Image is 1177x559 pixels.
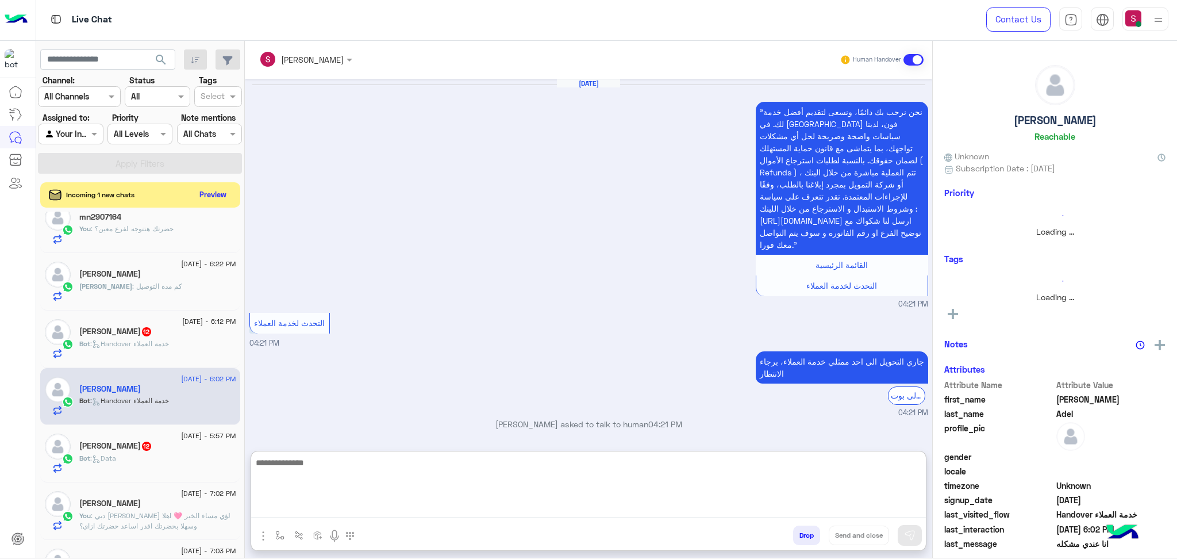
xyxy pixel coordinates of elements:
[1056,494,1166,506] span: 2025-07-13T11:38:08.053Z
[45,319,71,345] img: defaultAdmin.png
[72,12,112,28] p: Live Chat
[91,224,174,233] span: حضرتك هتتوجه لفرع معين؟
[1096,13,1109,26] img: tab
[49,12,63,26] img: tab
[1056,523,1166,535] span: 2025-09-14T15:02:08.763Z
[66,190,134,200] span: Incoming 1 new chats
[760,107,923,250] span: "نحن نرحب بك دائمًا، ونسعى لتقديم أفضل خدمة لك. في [GEOGRAPHIC_DATA] فون، لدينا سياسات واضحة وصري...
[1034,131,1075,141] h6: Reachable
[294,531,303,540] img: Trigger scenario
[1056,538,1166,550] span: انا عندي مشكله
[90,396,169,405] span: : Handover خدمة العملاء
[79,511,91,520] span: You
[1125,10,1141,26] img: userImage
[944,494,1054,506] span: signup_date
[1056,422,1085,451] img: defaultAdmin.png
[956,162,1055,174] span: Subscription Date : [DATE]
[79,384,141,394] h5: Mohamed Adel
[1056,508,1166,520] span: Handover خدمة العملاء
[256,529,270,543] img: send attachment
[290,526,309,545] button: Trigger scenario
[947,205,1163,225] div: loading...
[1056,480,1166,492] span: Unknown
[45,491,71,517] img: defaultAdmin.png
[43,74,75,86] label: Channel:
[986,7,1051,32] a: Contact Us
[1036,292,1074,302] span: Loading ...
[43,112,90,124] label: Assigned to:
[79,441,152,451] h5: Mahmoud Elshafey
[1059,7,1082,32] a: tab
[62,511,74,522] img: WhatsApp
[1151,13,1166,27] img: profile
[142,442,151,451] span: 12
[756,351,928,384] p: 14/9/2025, 4:21 PM
[195,186,232,203] button: Preview
[79,327,152,336] h5: Michael Youhana
[249,418,928,430] p: [PERSON_NAME] asked to talk to human
[199,90,225,105] div: Select
[38,153,242,174] button: Apply Filters
[1036,66,1075,105] img: defaultAdmin.png
[756,102,928,255] p: 14/9/2025, 4:21 PM
[345,531,355,541] img: make a call
[944,480,1054,492] span: timezone
[79,224,91,233] span: You
[90,339,169,348] span: : Handover خدمة العملاء
[254,318,325,328] span: التحدث لخدمة العملاء
[944,187,974,198] h6: Priority
[944,422,1054,449] span: profile_pic
[853,55,901,64] small: Human Handover
[829,526,889,545] button: Send and close
[181,431,236,441] span: [DATE] - 5:57 PM
[1064,13,1078,26] img: tab
[181,259,236,269] span: [DATE] - 6:22 PM
[1056,408,1166,420] span: Adel
[1155,340,1165,350] img: add
[182,316,236,327] span: [DATE] - 6:12 PM
[816,260,868,270] span: القائمة الرئيسية
[944,339,968,349] h6: Notes
[132,282,182,290] span: كم مده التوصيل
[181,546,236,556] span: [DATE] - 7:03 PM
[154,53,168,67] span: search
[45,377,71,403] img: defaultAdmin.png
[313,531,322,540] img: create order
[898,299,928,310] span: 04:21 PM
[5,7,28,32] img: Logo
[199,74,217,86] label: Tags
[62,224,74,236] img: WhatsApp
[62,339,74,350] img: WhatsApp
[898,408,928,419] span: 04:21 PM
[904,530,916,541] img: send message
[79,511,230,530] span: دبي فون سلمى لؤي مساء الخير 🩷 اهلا وسهلا بحضرتك اقدر اساعد حضرتك ازاي؟
[944,254,1166,264] h6: Tags
[1036,227,1074,236] span: Loading ...
[944,538,1054,550] span: last_message
[1102,513,1143,553] img: hulul-logo.png
[181,112,236,124] label: Note mentions
[944,364,985,374] h6: Attributes
[309,526,328,545] button: create order
[45,205,71,231] img: defaultAdmin.png
[557,79,620,87] h6: [DATE]
[793,526,820,545] button: Drop
[944,379,1054,391] span: Attribute Name
[944,451,1054,463] span: gender
[62,453,74,465] img: WhatsApp
[181,374,236,384] span: [DATE] - 6:02 PM
[79,269,141,279] h5: Omar
[328,529,341,543] img: send voice note
[1136,340,1145,350] img: notes
[62,396,74,408] img: WhatsApp
[79,499,141,508] h5: Ahmed Soliman
[90,454,116,462] span: : Data
[79,339,90,348] span: Bot
[79,396,90,405] span: Bot
[944,150,989,162] span: Unknown
[112,112,139,124] label: Priority
[888,386,925,404] div: الرجوع الى بوت
[944,408,1054,420] span: last_name
[79,454,90,462] span: Bot
[944,465,1054,477] span: locale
